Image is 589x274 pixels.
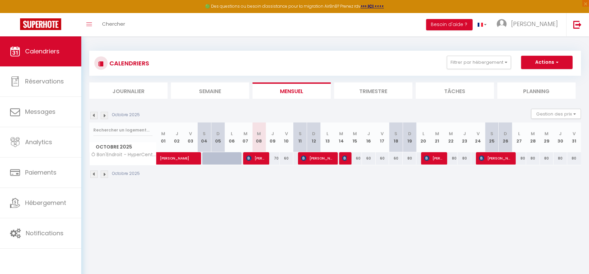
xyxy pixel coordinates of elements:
[266,122,280,152] th: 09
[91,152,158,157] span: Ô Bon'Endroit - HyperCentre - Wi-Fi
[573,20,582,29] img: logout
[334,82,412,99] li: Trimestre
[394,130,397,137] abbr: S
[160,149,206,161] span: [PERSON_NAME]
[361,3,384,9] a: >>> ICI <<<<
[531,109,581,119] button: Gestion des prix
[253,82,331,99] li: Mensuel
[334,122,348,152] th: 14
[171,82,249,99] li: Semaine
[416,122,430,152] th: 20
[444,152,458,165] div: 80
[301,152,333,165] span: [PERSON_NAME]
[20,18,61,30] img: Super Booking
[26,229,64,237] span: Notifications
[559,130,562,137] abbr: J
[271,130,274,137] abbr: J
[184,122,197,152] th: 03
[381,130,384,137] abbr: V
[367,130,370,137] abbr: J
[471,122,485,152] th: 24
[362,152,376,165] div: 60
[554,122,567,152] th: 30
[312,130,315,137] abbr: D
[211,122,225,152] th: 05
[499,122,512,152] th: 26
[197,122,211,152] th: 04
[216,130,220,137] abbr: D
[492,13,566,36] a: ... [PERSON_NAME]
[426,19,473,30] button: Besoin d'aide ?
[257,130,261,137] abbr: M
[531,130,535,137] abbr: M
[243,130,248,137] abbr: M
[225,122,238,152] th: 06
[540,152,554,165] div: 80
[526,152,540,165] div: 80
[112,112,140,118] p: Octobre 2025
[203,130,206,137] abbr: S
[518,130,520,137] abbr: L
[573,130,576,137] abbr: V
[512,152,526,165] div: 80
[479,152,511,165] span: [PERSON_NAME]
[554,152,567,165] div: 80
[321,122,334,152] th: 13
[490,130,493,137] abbr: S
[567,152,581,165] div: 80
[447,56,511,69] button: Filtrer par hébergement
[231,130,233,137] abbr: L
[511,20,558,28] span: [PERSON_NAME]
[157,122,170,152] th: 01
[403,152,416,165] div: 80
[252,122,266,152] th: 08
[25,199,66,207] span: Hébergement
[497,19,507,29] img: ...
[342,152,347,165] span: [PERSON_NAME]
[424,152,443,165] span: [PERSON_NAME]
[444,122,458,152] th: 22
[430,122,444,152] th: 21
[89,82,168,99] li: Journalier
[504,130,507,137] abbr: D
[362,122,376,152] th: 16
[293,122,307,152] th: 11
[25,138,52,146] span: Analytics
[408,130,411,137] abbr: D
[97,13,130,36] a: Chercher
[376,122,389,152] th: 17
[326,130,328,137] abbr: L
[93,124,153,136] input: Rechercher un logement...
[108,56,149,71] h3: CALENDRIERS
[512,122,526,152] th: 27
[299,130,302,137] abbr: S
[458,152,471,165] div: 80
[567,122,581,152] th: 31
[285,130,288,137] abbr: V
[280,122,293,152] th: 10
[403,122,416,152] th: 19
[348,152,362,165] div: 60
[246,152,265,165] span: [PERSON_NAME]
[463,130,466,137] abbr: J
[485,122,499,152] th: 25
[176,130,178,137] abbr: J
[521,56,573,69] button: Actions
[416,82,494,99] li: Tâches
[25,107,56,116] span: Messages
[280,152,293,165] div: 60
[170,122,184,152] th: 02
[339,130,343,137] abbr: M
[435,130,439,137] abbr: M
[90,142,156,152] span: Octobre 2025
[307,122,321,152] th: 12
[545,130,549,137] abbr: M
[449,130,453,137] abbr: M
[376,152,389,165] div: 60
[238,122,252,152] th: 07
[112,171,140,177] p: Octobre 2025
[353,130,357,137] abbr: M
[102,20,125,27] span: Chercher
[389,152,403,165] div: 60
